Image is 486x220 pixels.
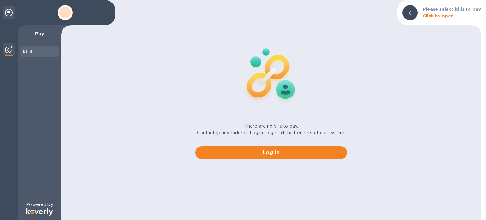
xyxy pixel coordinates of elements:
[26,208,53,216] img: Logo
[195,146,347,159] button: Log in
[26,201,53,208] p: Powered by
[423,7,481,12] b: Please select bills to pay
[23,49,32,53] b: Bills
[23,30,56,37] p: Pay
[423,13,454,18] b: Click to open
[197,123,346,136] p: There are no bills to pay. Contact your vendor or Log in to get all the benefits of our system.
[200,149,342,156] span: Log in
